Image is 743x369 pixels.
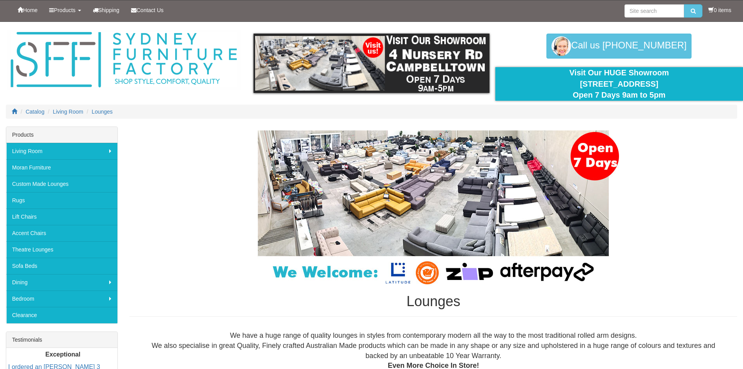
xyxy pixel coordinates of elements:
a: Living Room [53,109,83,115]
a: Lift Chairs [6,209,117,225]
img: Sydney Furniture Factory [7,30,241,90]
a: Contact Us [125,0,169,20]
img: showroom.gif [254,34,489,93]
a: Moran Furniture [6,159,117,176]
b: Exceptional [45,351,80,358]
a: Shipping [87,0,126,20]
span: Home [23,7,37,13]
a: Accent Chairs [6,225,117,241]
div: Products [6,127,117,143]
span: Shipping [98,7,120,13]
div: Testimonials [6,332,117,348]
a: Custom Made Lounges [6,176,117,192]
img: Lounges [238,130,628,286]
span: Contact Us [137,7,163,13]
a: Sofa Beds [6,258,117,274]
a: Living Room [6,143,117,159]
div: Visit Our HUGE Showroom [STREET_ADDRESS] Open 7 Days 9am to 5pm [501,67,737,101]
a: Theatre Lounges [6,241,117,258]
li: 0 items [708,6,731,14]
a: Lounges [92,109,113,115]
a: Clearance [6,307,117,323]
a: Products [43,0,87,20]
a: Home [12,0,43,20]
a: Bedroom [6,291,117,307]
a: Dining [6,274,117,291]
a: Rugs [6,192,117,209]
a: Catalog [26,109,44,115]
h1: Lounges [129,294,737,309]
input: Site search [624,4,684,18]
span: Products [54,7,75,13]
